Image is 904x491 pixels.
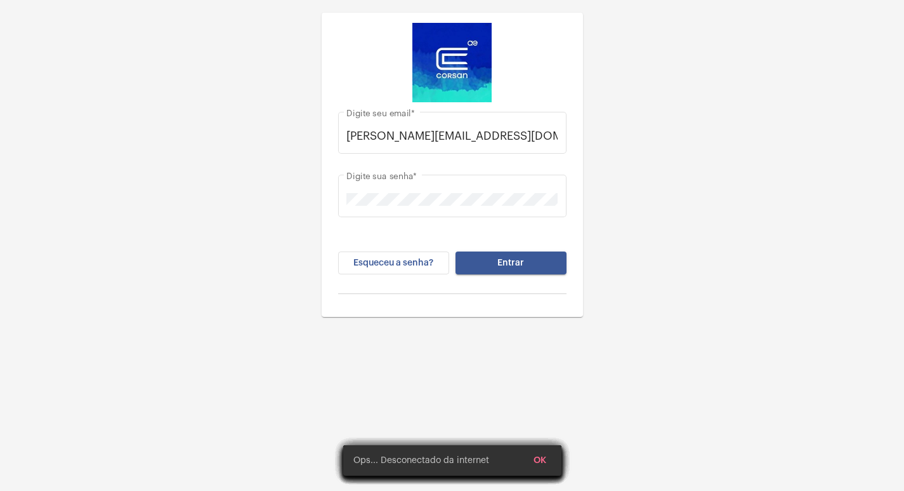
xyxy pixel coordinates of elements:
[497,259,524,267] span: Entrar
[412,23,492,102] img: d4669ae0-8c07-2337-4f67-34b0df7f5ae4.jpeg
[353,454,489,467] span: Ops... Desconectado da internet
[534,456,546,465] span: OK
[455,252,567,274] button: Entrar
[353,259,433,267] span: Esqueceu a senha?
[338,252,449,274] button: Esqueceu a senha?
[346,130,558,142] input: Digite seu email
